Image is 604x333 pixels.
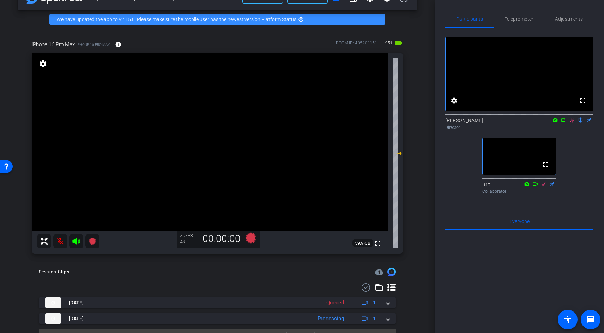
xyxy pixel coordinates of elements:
mat-icon: message [586,315,595,324]
img: Session clips [387,268,396,276]
span: iPhone 16 Pro Max [32,41,75,48]
mat-icon: highlight_off [298,17,304,22]
div: Collaborator [482,188,556,195]
span: Teleprompter [505,17,533,22]
span: [DATE] [69,299,84,307]
mat-icon: flip [576,117,585,123]
mat-icon: settings [38,60,48,68]
img: thumb-nail [45,313,61,324]
mat-icon: battery_std [394,39,403,47]
div: 30 [180,233,198,238]
span: 59.9 GB [352,239,373,248]
span: Destinations for your clips [375,268,383,276]
span: 1 [373,299,376,307]
div: Brit [482,181,556,195]
div: [PERSON_NAME] [445,117,593,131]
mat-icon: fullscreen [579,96,587,105]
span: FPS [185,233,193,238]
img: thumb-nail [45,297,61,308]
span: Participants [456,17,483,22]
mat-icon: accessibility [563,315,572,324]
mat-icon: fullscreen [374,239,382,248]
div: Queued [323,299,348,307]
div: ROOM ID: 435203151 [336,40,377,50]
div: Director [445,124,593,131]
mat-expansion-panel-header: thumb-nail[DATE]Queued1 [39,297,396,308]
div: 00:00:00 [198,233,245,245]
div: We have updated the app to v2.15.0. Please make sure the mobile user has the newest version. [49,14,385,25]
div: Session Clips [39,268,70,275]
mat-icon: settings [450,96,458,105]
span: Everyone [509,219,530,224]
mat-icon: fullscreen [542,160,550,169]
span: Adjustments [555,17,583,22]
a: Platform Status [261,17,296,22]
mat-expansion-panel-header: thumb-nail[DATE]Processing1 [39,313,396,324]
mat-icon: cloud_upload [375,268,383,276]
span: 1 [373,315,376,322]
span: iPhone 16 Pro Max [77,42,110,47]
div: 4K [180,239,198,245]
span: 95% [384,37,394,49]
mat-icon: 0 dB [393,149,402,157]
span: [DATE] [69,315,84,322]
div: Processing [314,315,348,323]
mat-icon: info [115,41,121,48]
